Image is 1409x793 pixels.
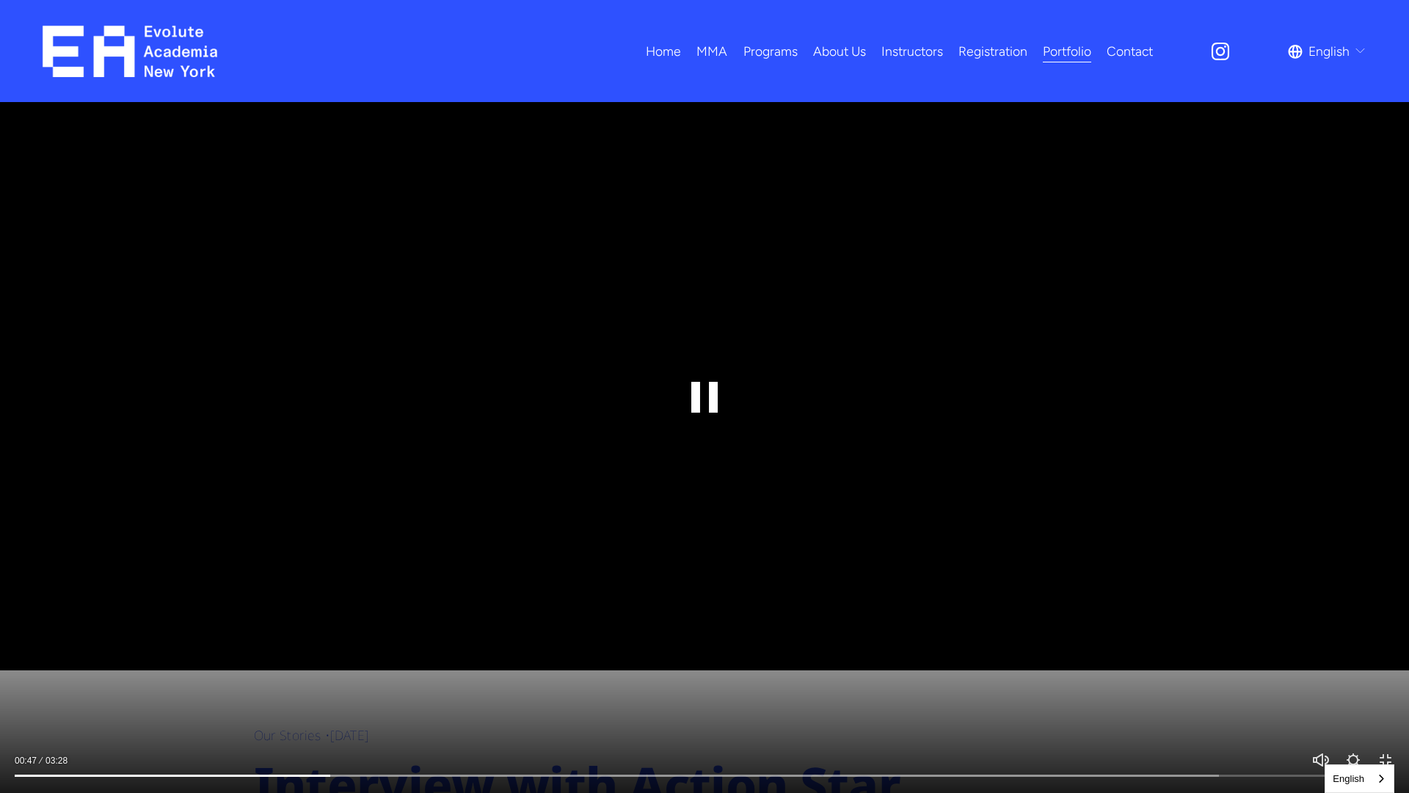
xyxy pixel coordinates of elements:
[813,38,866,64] a: About Us
[646,38,681,64] a: Home
[743,38,798,64] a: folder dropdown
[1325,765,1394,792] a: English
[40,753,71,768] div: Duration
[15,771,1394,781] input: Seek
[1043,38,1091,64] a: Portfolio
[696,38,727,64] a: folder dropdown
[1325,764,1394,793] aside: Language selected: English
[696,40,727,63] span: MMA
[1107,38,1153,64] a: Contact
[958,38,1027,64] a: Registration
[743,40,798,63] span: Programs
[881,38,943,64] a: Instructors
[15,753,40,768] div: Current time
[1308,40,1350,63] span: English
[1288,38,1367,64] div: language picker
[43,26,218,77] img: EA
[660,352,749,441] button: Pause
[1209,40,1231,62] a: Instagram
